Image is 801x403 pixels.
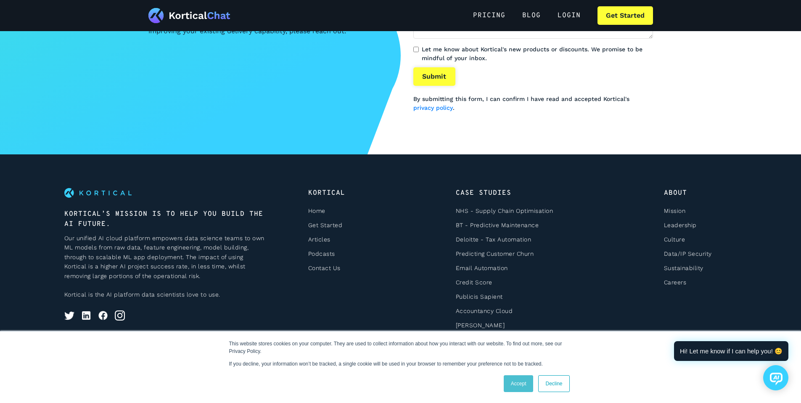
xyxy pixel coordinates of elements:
a: Credit Score [456,279,492,286]
a: Contact Us [308,265,341,271]
a: Accountancy Cloud [456,308,513,314]
a: Email Automation [456,265,508,271]
input: Let me know about Kortical's new products or discounts. We promise to be mindful of your inbox. [413,47,419,52]
a: Deloitte - Tax Automation [456,236,531,243]
div: By submitting this form, I can confirm I have read and accepted Kortical's . [413,86,653,112]
a: Get Started [308,222,343,228]
a: BT - Predictive Maintenance [456,222,539,228]
a: [PERSON_NAME] [456,322,505,329]
a: Get Started [597,6,653,25]
div: Kortical [308,188,345,198]
div: KORTICAL’S MISSION IS TO HELP YOU BUILD THE AI FUTURE. [64,209,266,229]
div: Case Studies [456,188,511,198]
a: Login [549,6,589,25]
a: Decline [538,375,569,392]
a: privacy policy [413,103,453,112]
a: Leadership [664,222,697,228]
div: ABOUT [664,188,687,198]
a: Data/IP Security [664,250,712,257]
span: Let me know about Kortical's new products or discounts. We promise to be mindful of your inbox. [422,45,653,63]
a: Careers [664,279,687,286]
a: Sustainability [664,265,703,271]
img: Kortical logo [64,188,132,198]
a: Articles [308,236,330,243]
div: Our unified AI cloud platform empowers data science teams to own ML models from raw data, feature... [64,233,266,300]
a: NHS - Supply Chain Optimisation [456,207,553,214]
a: Culture [664,236,685,243]
a: Predicting Customer Churn [456,250,534,257]
a: Accept [504,375,534,392]
p: If you decline, your information won’t be tracked, a single cookie will be used in your browser t... [229,360,572,368]
a: Publicis Sapient [456,293,503,300]
a: Blog [514,6,549,25]
a: Pricing [465,6,514,25]
p: This website stores cookies on your computer. They are used to collect information about how you ... [229,340,572,355]
a: Home [308,207,325,214]
a: Mission [664,207,686,214]
a: Podcasts [308,250,335,257]
input: Submit [413,67,455,86]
